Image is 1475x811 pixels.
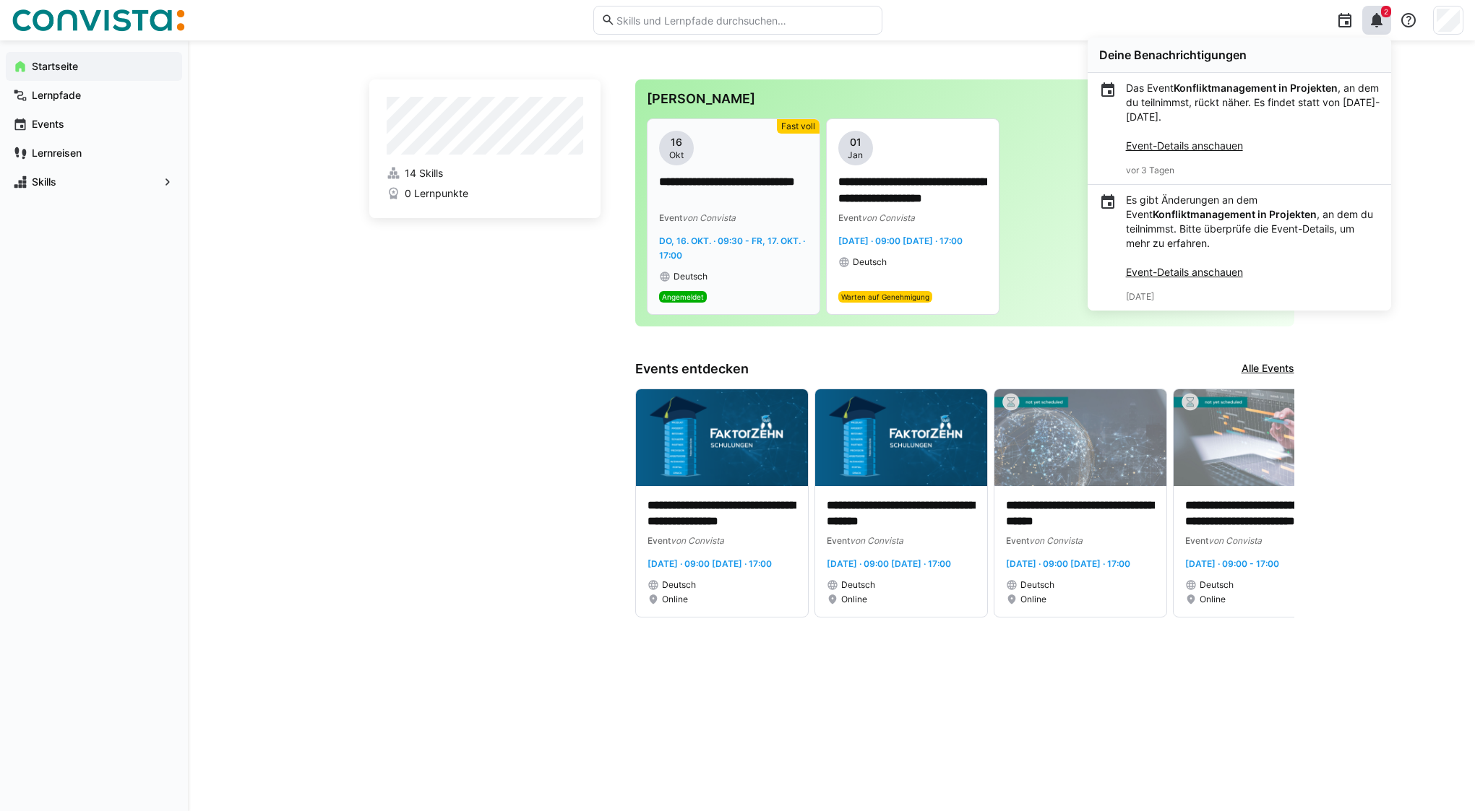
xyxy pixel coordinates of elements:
[647,91,1283,107] h3: [PERSON_NAME]
[1006,558,1130,569] span: [DATE] · 09:00 [DATE] · 17:00
[827,558,951,569] span: [DATE] · 09:00 [DATE] · 17:00
[841,579,875,591] span: Deutsch
[669,149,684,161] span: Okt
[838,212,861,223] span: Event
[1242,361,1294,377] a: Alle Events
[1126,139,1243,152] a: Event-Details anschauen
[815,389,987,486] img: image
[1126,266,1243,278] a: Event-Details anschauen
[1153,208,1317,220] strong: Konfliktmanagement in Projekten
[838,235,963,246] span: [DATE] · 09:00 [DATE] · 17:00
[1384,7,1388,16] span: 2
[662,579,696,591] span: Deutsch
[635,361,749,377] h3: Events entdecken
[781,121,815,132] span: Fast voll
[1200,594,1226,605] span: Online
[662,292,704,301] span: Angemeldet
[841,594,867,605] span: Online
[1020,579,1054,591] span: Deutsch
[659,235,805,261] span: Do, 16. Okt. · 09:30 - Fr, 17. Okt. · 17:00
[636,389,808,486] img: image
[1174,389,1346,486] img: image
[1126,193,1380,279] p: Es gibt Änderungen an dem Event , an dem du teilnimmst. Bitte überprüfe die Event-Details, um meh...
[1200,579,1234,591] span: Deutsch
[671,535,724,546] span: von Convista
[1126,81,1380,153] p: Das Event , an dem du teilnimmst, rückt näher. Es findet statt von [DATE]-[DATE].
[1208,535,1262,546] span: von Convista
[674,271,708,282] span: Deutsch
[994,389,1166,486] img: image
[671,135,682,149] span: 16
[1099,48,1380,62] div: Deine Benachrichtigungen
[841,292,929,301] span: Warten auf Genehmigung
[827,535,850,546] span: Event
[1185,535,1208,546] span: Event
[648,558,772,569] span: [DATE] · 09:00 [DATE] · 17:00
[848,149,863,161] span: Jan
[850,535,903,546] span: von Convista
[662,594,688,605] span: Online
[850,135,861,149] span: 01
[659,212,682,223] span: Event
[1029,535,1083,546] span: von Convista
[1174,82,1338,94] strong: Konfliktmanagement in Projekten
[648,535,671,546] span: Event
[1126,165,1174,175] span: vor 3 Tagen
[615,14,874,27] input: Skills und Lernpfade durchsuchen…
[861,212,915,223] span: von Convista
[1126,291,1154,302] span: [DATE]
[682,212,736,223] span: von Convista
[387,166,583,181] a: 14 Skills
[1020,594,1046,605] span: Online
[1006,535,1029,546] span: Event
[405,166,443,181] span: 14 Skills
[405,186,468,201] span: 0 Lernpunkte
[853,256,887,268] span: Deutsch
[1185,558,1279,569] span: [DATE] · 09:00 - 17:00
